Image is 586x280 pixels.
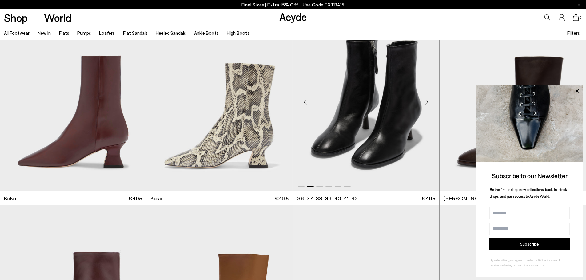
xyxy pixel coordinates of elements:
span: Koko [150,195,162,202]
a: Pumps [77,30,91,36]
span: [PERSON_NAME] [444,195,488,202]
a: 6 / 6 1 / 6 2 / 6 3 / 6 4 / 6 5 / 6 6 / 6 1 / 6 Next slide Previous slide [146,8,293,191]
div: 2 / 6 [293,8,439,191]
div: 1 / 6 [440,8,586,191]
li: 40 [334,195,341,202]
span: Be the first to shop new collections, back-in-stock drops, and gain access to Aeyde World. [490,187,567,199]
li: 37 [306,195,313,202]
span: Filters [567,30,580,36]
a: Next slide Previous slide [293,8,439,191]
div: Previous slide [296,93,315,111]
ul: variant [297,195,356,202]
li: 42 [351,195,357,202]
span: 0 [579,16,582,19]
button: Subscribe [489,238,570,250]
a: Flat Sandals [123,30,148,36]
li: 38 [316,195,322,202]
a: High Boots [227,30,249,36]
a: 36 37 38 39 40 41 42 €495 [293,191,439,205]
a: Flats [59,30,69,36]
div: 3 / 6 [439,8,585,191]
a: Aeyde [279,10,307,23]
span: Koko [4,195,16,202]
a: 6 / 6 1 / 6 2 / 6 3 / 6 4 / 6 5 / 6 6 / 6 1 / 6 Next slide Previous slide [440,8,586,191]
div: 1 / 6 [146,8,293,191]
span: By subscribing, you agree to our [490,258,530,262]
li: 41 [344,195,349,202]
span: €495 [275,195,289,202]
a: Koko €495 [146,191,293,205]
div: Next slide [418,93,436,111]
p: Final Sizes | Extra 15% Off [241,1,345,9]
li: 36 [297,195,304,202]
a: Shop [4,12,28,23]
img: ca3f721fb6ff708a270709c41d776025.jpg [476,85,583,162]
span: Subscribe to our Newsletter [492,172,568,179]
li: 39 [325,195,332,202]
img: Koko Regal Heel Boots [146,8,293,191]
span: €495 [128,195,142,202]
a: [PERSON_NAME] €495 [440,191,586,205]
span: Navigate to /collections/ss25-final-sizes [303,2,345,7]
img: Dorothy Soft Sock Boots [440,8,586,191]
a: All Footwear [4,30,30,36]
img: Koko Regal Heel Boots [293,8,439,191]
a: World [44,12,71,23]
a: 0 [573,14,579,21]
a: Terms & Conditions [530,258,554,262]
img: Dorothy Soft Sock Boots [439,8,585,191]
a: Loafers [99,30,115,36]
a: Heeled Sandals [156,30,186,36]
span: €495 [421,195,435,202]
img: Dorothy Soft Sock Boots [293,8,439,191]
a: Ankle Boots [194,30,219,36]
a: New In [38,30,51,36]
